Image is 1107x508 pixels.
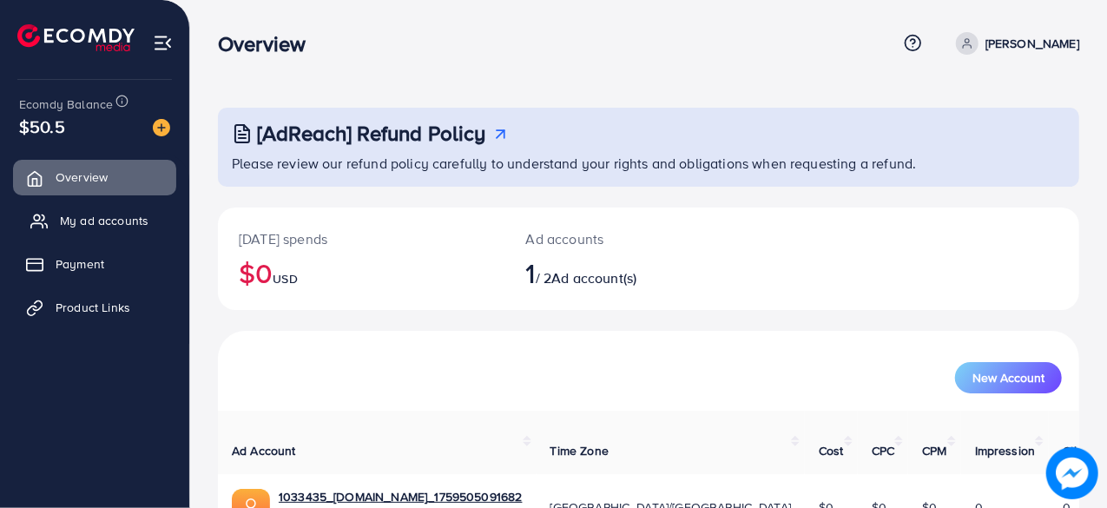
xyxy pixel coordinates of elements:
span: New Account [972,372,1044,384]
p: Please review our refund policy carefully to understand your rights and obligations when requesti... [232,153,1069,174]
p: Ad accounts [526,228,700,249]
a: My ad accounts [13,203,176,238]
img: image [1046,447,1098,499]
a: Payment [13,247,176,281]
span: Ad account(s) [551,268,636,287]
span: Cost [819,442,844,459]
span: Product Links [56,299,130,316]
span: USD [273,270,297,287]
h3: Overview [218,31,320,56]
span: Impression [975,442,1036,459]
img: logo [17,24,135,51]
a: 1033435_[DOMAIN_NAME]_1759505091682 [279,488,523,505]
span: Clicks [1063,442,1096,459]
a: Overview [13,160,176,195]
p: [PERSON_NAME] [985,33,1079,54]
span: Time Zone [550,442,609,459]
span: Payment [56,255,104,273]
span: Ecomdy Balance [19,96,113,113]
h2: $0 [239,256,484,289]
button: New Account [955,362,1062,393]
h3: [AdReach] Refund Policy [257,121,486,146]
span: Overview [56,168,108,186]
span: CPM [922,442,946,459]
h2: / 2 [526,256,700,289]
span: Ad Account [232,442,296,459]
a: Product Links [13,290,176,325]
img: menu [153,33,173,53]
span: 1 [526,253,536,293]
p: [DATE] spends [239,228,484,249]
span: $50.5 [19,114,65,139]
span: CPC [872,442,894,459]
span: My ad accounts [60,212,148,229]
a: [PERSON_NAME] [949,32,1079,55]
img: image [153,119,170,136]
